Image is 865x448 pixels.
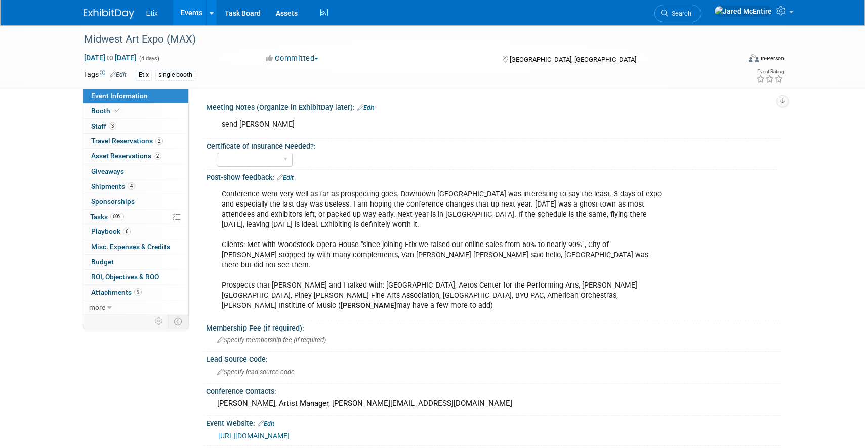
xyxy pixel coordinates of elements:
span: Giveaways [91,167,124,175]
span: 4 [128,182,135,190]
span: 3 [109,122,116,130]
span: [GEOGRAPHIC_DATA], [GEOGRAPHIC_DATA] [510,56,636,63]
span: Etix [146,9,158,17]
a: Sponsorships [83,194,188,209]
span: Staff [91,122,116,130]
a: Booth [83,104,188,118]
span: Travel Reservations [91,137,163,145]
div: In-Person [760,55,784,62]
a: Event Information [83,89,188,103]
div: Membership Fee (if required): [206,320,782,333]
a: Edit [110,71,127,78]
div: Post-show feedback: [206,170,782,183]
span: Misc. Expenses & Credits [91,242,170,251]
td: Personalize Event Tab Strip [150,315,168,328]
span: Booth [91,107,122,115]
span: 6 [123,228,131,235]
a: Travel Reservations2 [83,134,188,148]
a: more [83,300,188,315]
div: Conference went very well as far as prospecting goes. Downtown [GEOGRAPHIC_DATA] was interesting ... [215,184,671,316]
a: Edit [277,174,294,181]
a: [URL][DOMAIN_NAME] [218,432,290,440]
span: Search [668,10,691,17]
div: Conference Contacts: [206,384,782,396]
div: Certificate of Insurance Needed?: [207,139,777,151]
span: Attachments [91,288,142,296]
a: Edit [258,420,274,427]
td: Tags [84,69,127,81]
span: 60% [110,213,124,220]
button: Committed [262,53,322,64]
a: Search [654,5,701,22]
div: single booth [155,70,195,80]
span: more [89,303,105,311]
span: [DATE] [DATE] [84,53,137,62]
a: Tasks60% [83,210,188,224]
a: Shipments4 [83,179,188,194]
i: Booth reservation complete [115,108,120,113]
img: Format-Inperson.png [749,54,759,62]
div: send [PERSON_NAME] [215,114,671,135]
span: 9 [134,288,142,296]
div: Etix [136,70,152,80]
span: Playbook [91,227,131,235]
span: Event Information [91,92,148,100]
b: [PERSON_NAME] [341,301,396,310]
span: (4 days) [138,55,159,62]
div: Event Format [680,53,785,68]
span: ROI, Objectives & ROO [91,273,159,281]
a: Edit [357,104,374,111]
span: 2 [155,137,163,145]
span: Asset Reservations [91,152,161,160]
a: Budget [83,255,188,269]
div: Midwest Art Expo (MAX) [80,30,725,49]
a: Attachments9 [83,285,188,300]
span: Tasks [90,213,124,221]
div: [PERSON_NAME], Artist Manager, [PERSON_NAME][EMAIL_ADDRESS][DOMAIN_NAME] [214,396,774,412]
div: Lead Source Code: [206,352,782,364]
span: Shipments [91,182,135,190]
span: Specify membership fee (if required) [217,336,326,344]
a: ROI, Objectives & ROO [83,270,188,284]
span: Budget [91,258,114,266]
a: Misc. Expenses & Credits [83,239,188,254]
div: Event Rating [756,69,784,74]
img: Jared McEntire [714,6,772,17]
a: Giveaways [83,164,188,179]
span: Specify lead source code [217,368,295,376]
span: to [105,54,115,62]
a: Staff3 [83,119,188,134]
a: Playbook6 [83,224,188,239]
a: Asset Reservations2 [83,149,188,164]
span: 2 [154,152,161,160]
div: Event Website: [206,416,782,429]
span: Sponsorships [91,197,135,206]
img: ExhibitDay [84,9,134,19]
div: Meeting Notes (Organize in ExhibitDay later): [206,100,782,113]
td: Toggle Event Tabs [168,315,188,328]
